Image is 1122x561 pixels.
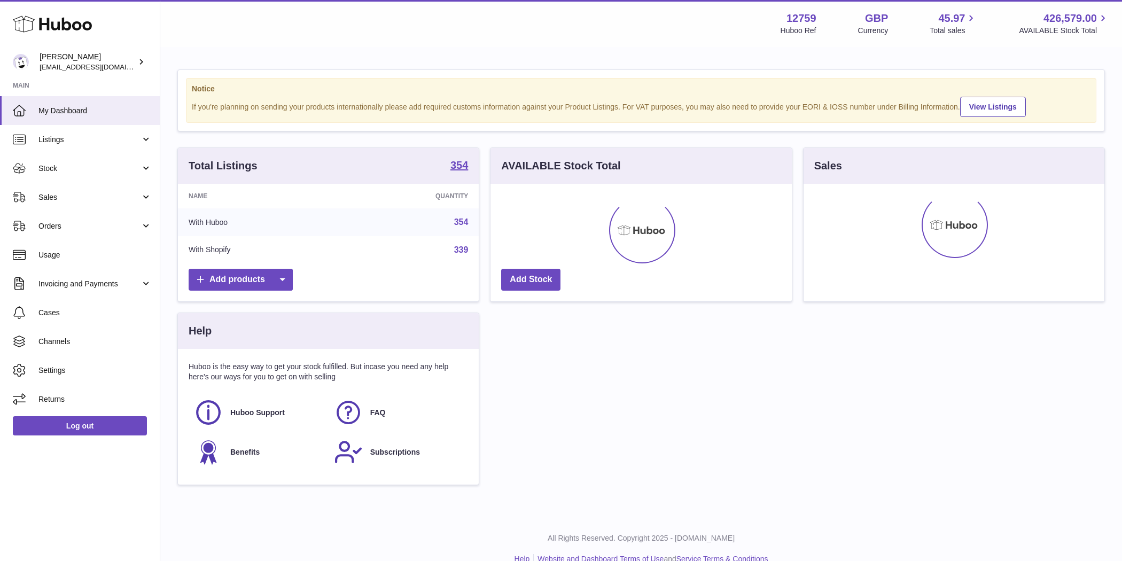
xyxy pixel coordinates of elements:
[38,308,152,318] span: Cases
[454,217,469,227] a: 354
[858,26,889,36] div: Currency
[781,26,816,36] div: Huboo Ref
[230,447,260,457] span: Benefits
[454,245,469,254] a: 339
[38,163,141,174] span: Stock
[178,208,340,236] td: With Huboo
[340,184,479,208] th: Quantity
[194,438,323,466] a: Benefits
[38,192,141,202] span: Sales
[189,159,258,173] h3: Total Listings
[865,11,888,26] strong: GBP
[501,269,560,291] a: Add Stock
[189,269,293,291] a: Add products
[38,365,152,376] span: Settings
[930,26,977,36] span: Total sales
[189,362,468,382] p: Huboo is the easy way to get your stock fulfilled. But incase you need any help here's our ways f...
[501,159,620,173] h3: AVAILABLE Stock Total
[450,160,468,170] strong: 354
[178,184,340,208] th: Name
[370,447,420,457] span: Subscriptions
[194,398,323,427] a: Huboo Support
[38,106,152,116] span: My Dashboard
[938,11,965,26] span: 45.97
[38,337,152,347] span: Channels
[38,394,152,404] span: Returns
[40,63,157,71] span: [EMAIL_ADDRESS][DOMAIN_NAME]
[192,95,1090,117] div: If you're planning on sending your products internationally please add required customs informati...
[786,11,816,26] strong: 12759
[178,236,340,264] td: With Shopify
[13,54,29,70] img: sofiapanwar@unndr.com
[334,438,463,466] a: Subscriptions
[334,398,463,427] a: FAQ
[370,408,386,418] span: FAQ
[930,11,977,36] a: 45.97 Total sales
[192,84,1090,94] strong: Notice
[230,408,285,418] span: Huboo Support
[38,221,141,231] span: Orders
[814,159,842,173] h3: Sales
[1019,26,1109,36] span: AVAILABLE Stock Total
[38,135,141,145] span: Listings
[38,279,141,289] span: Invoicing and Payments
[169,533,1113,543] p: All Rights Reserved. Copyright 2025 - [DOMAIN_NAME]
[40,52,136,72] div: [PERSON_NAME]
[13,416,147,435] a: Log out
[189,324,212,338] h3: Help
[1043,11,1097,26] span: 426,579.00
[960,97,1026,117] a: View Listings
[38,250,152,260] span: Usage
[1019,11,1109,36] a: 426,579.00 AVAILABLE Stock Total
[450,160,468,173] a: 354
